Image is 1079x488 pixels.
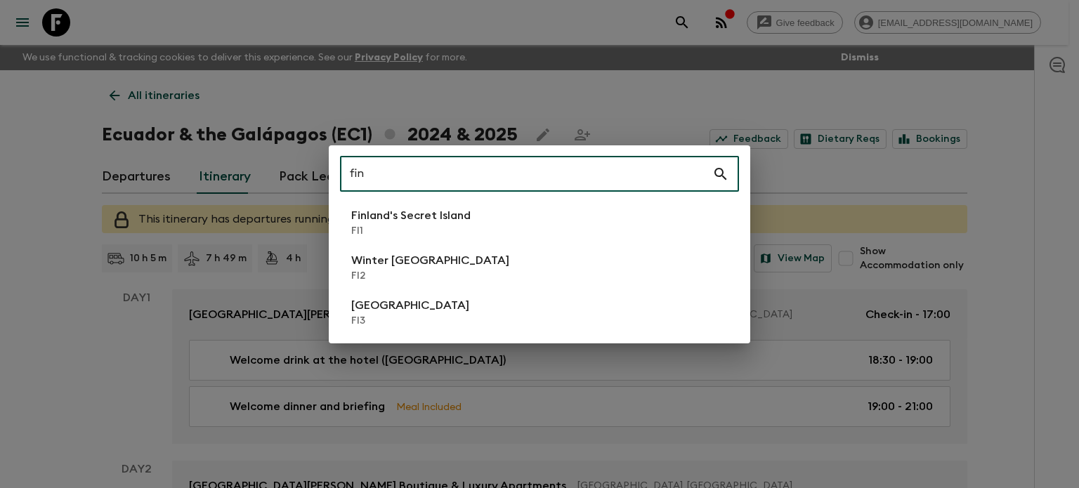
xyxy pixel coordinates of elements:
input: Search adventures... [340,154,712,194]
p: Winter [GEOGRAPHIC_DATA] [351,252,509,269]
p: Finland's Secret Island [351,207,471,224]
p: FI3 [351,314,469,328]
p: [GEOGRAPHIC_DATA] [351,297,469,314]
p: FI1 [351,224,471,238]
p: FI2 [351,269,509,283]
